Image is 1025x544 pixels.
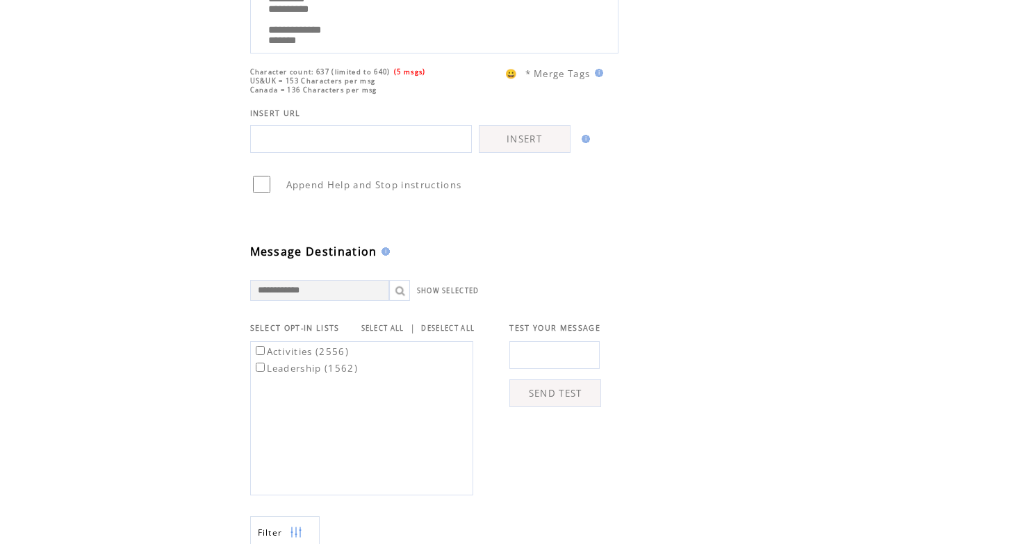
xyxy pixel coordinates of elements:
a: SEND TEST [509,379,601,407]
a: SELECT ALL [361,324,404,333]
label: Leadership (1562) [253,362,359,374]
span: | [410,322,416,334]
span: INSERT URL [250,108,301,118]
span: Append Help and Stop instructions [286,179,462,191]
span: Message Destination [250,244,377,259]
label: Activities (2556) [253,345,350,358]
img: help.gif [377,247,390,256]
span: * Merge Tags [525,67,591,80]
span: TEST YOUR MESSAGE [509,323,600,333]
span: (5 msgs) [394,67,426,76]
a: SHOW SELECTED [417,286,479,295]
span: US&UK = 153 Characters per msg [250,76,376,85]
span: Show filters [258,527,283,538]
span: SELECT OPT-IN LISTS [250,323,340,333]
a: INSERT [479,125,571,153]
img: help.gif [591,69,603,77]
a: DESELECT ALL [421,324,475,333]
input: Leadership (1562) [256,363,265,372]
img: help.gif [577,135,590,143]
span: Canada = 136 Characters per msg [250,85,377,94]
span: Character count: 637 (limited to 640) [250,67,391,76]
input: Activities (2556) [256,346,265,355]
span: 😀 [505,67,518,80]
